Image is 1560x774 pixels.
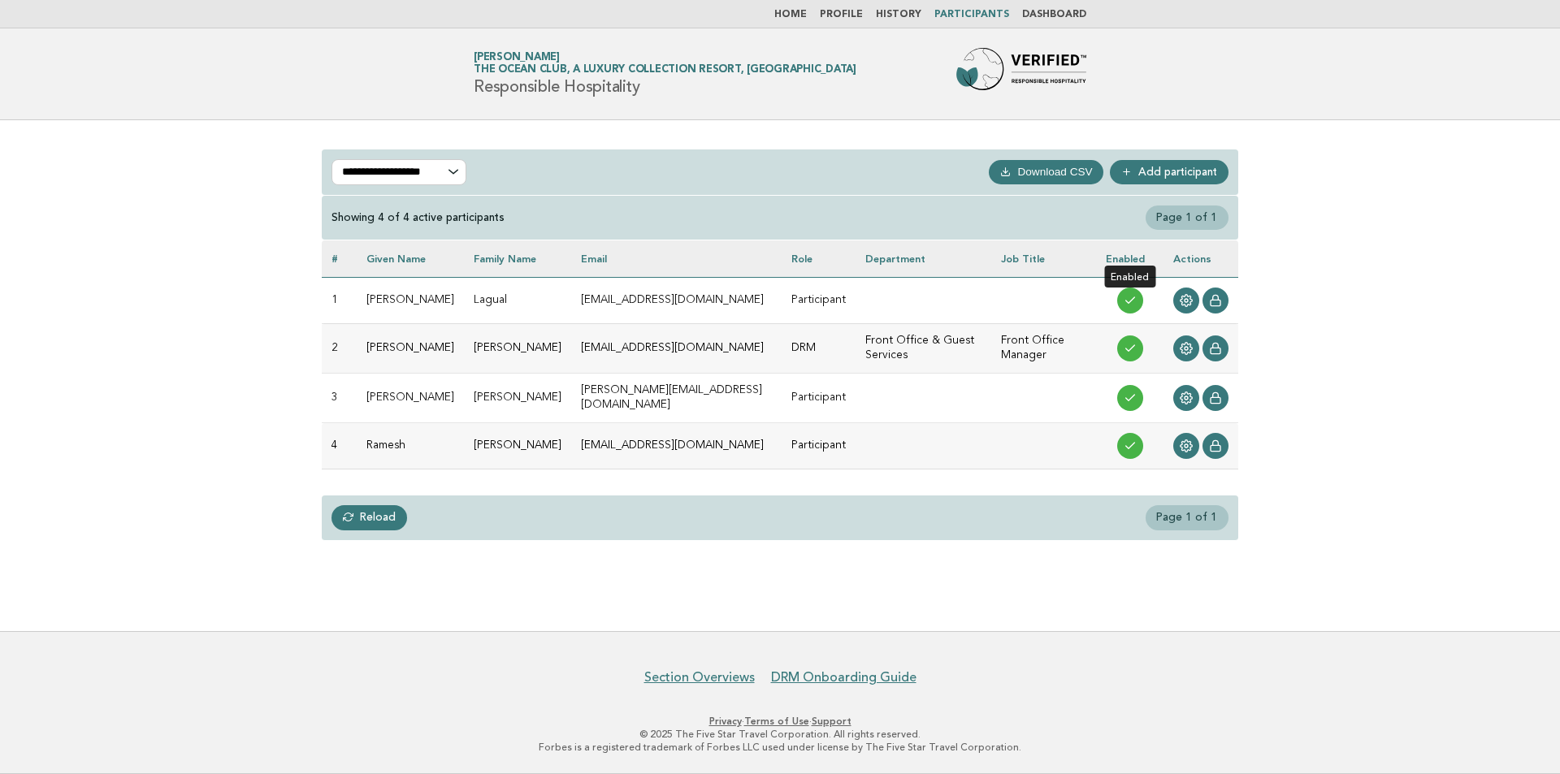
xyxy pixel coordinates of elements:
th: Family name [464,240,571,277]
td: Participant [782,423,856,469]
td: [PERSON_NAME] [357,373,464,422]
span: The Ocean Club, a Luxury Collection Resort, [GEOGRAPHIC_DATA] [474,65,856,76]
a: Terms of Use [744,716,809,727]
td: Lagual [464,277,571,323]
a: History [876,10,921,19]
a: Privacy [709,716,742,727]
a: [PERSON_NAME]The Ocean Club, a Luxury Collection Resort, [GEOGRAPHIC_DATA] [474,52,856,75]
td: DRM [782,323,856,373]
td: [EMAIL_ADDRESS][DOMAIN_NAME] [571,323,782,373]
a: Home [774,10,807,19]
td: [EMAIL_ADDRESS][DOMAIN_NAME] [571,277,782,323]
td: Front Office Manager [991,323,1096,373]
th: Department [856,240,991,277]
td: 1 [322,277,357,323]
td: [PERSON_NAME] [464,373,571,422]
a: Add participant [1110,160,1228,184]
td: [PERSON_NAME][EMAIL_ADDRESS][DOMAIN_NAME] [571,373,782,422]
td: Front Office & Guest Services [856,323,991,373]
th: # [322,240,357,277]
p: · · [283,715,1277,728]
a: DRM Onboarding Guide [771,669,916,685]
td: Ramesh [357,423,464,469]
td: 2 [322,323,357,373]
td: 3 [322,373,357,422]
th: Role [782,240,856,277]
td: 4 [322,423,357,469]
th: Email [571,240,782,277]
td: Participant [782,277,856,323]
a: Dashboard [1022,10,1086,19]
td: Participant [782,373,856,422]
a: Participants [934,10,1009,19]
button: Download CSV [989,160,1103,184]
a: Section Overviews [644,669,755,685]
td: [EMAIL_ADDRESS][DOMAIN_NAME] [571,423,782,469]
th: Enabled [1096,240,1163,277]
th: Given name [357,240,464,277]
th: Job Title [991,240,1096,277]
a: Support [812,716,851,727]
td: [PERSON_NAME] [464,423,571,469]
td: [PERSON_NAME] [464,323,571,373]
a: Profile [820,10,863,19]
img: Forbes Travel Guide [956,48,1086,100]
p: Forbes is a registered trademark of Forbes LLC used under license by The Five Star Travel Corpora... [283,741,1277,754]
p: © 2025 The Five Star Travel Corporation. All rights reserved. [283,728,1277,741]
div: Showing 4 of 4 active participants [331,210,505,225]
h1: Responsible Hospitality [474,53,856,95]
a: Reload [331,505,407,530]
td: [PERSON_NAME] [357,323,464,373]
td: [PERSON_NAME] [357,277,464,323]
